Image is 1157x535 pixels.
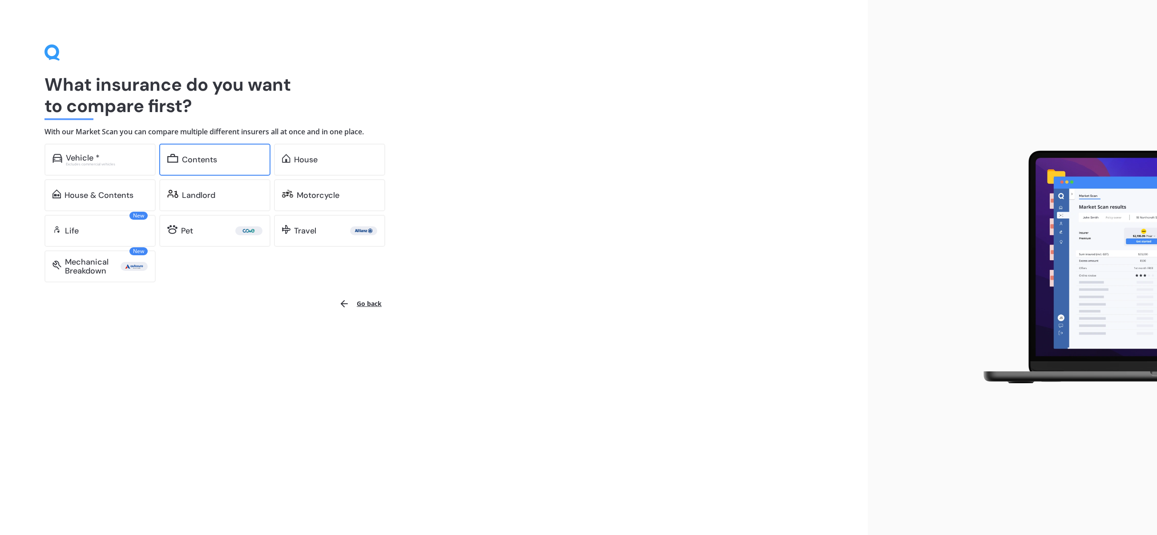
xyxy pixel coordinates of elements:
[44,74,823,117] h1: What insurance do you want to compare first?
[334,293,387,314] button: Go back
[66,153,100,162] div: Vehicle *
[52,154,62,163] img: car.f15378c7a67c060ca3f3.svg
[282,225,290,234] img: travel.bdda8d6aa9c3f12c5fe2.svg
[971,145,1157,390] img: laptop.webp
[282,189,293,198] img: motorbike.c49f395e5a6966510904.svg
[181,226,193,235] div: Pet
[52,261,61,270] img: mbi.6615ef239df2212c2848.svg
[65,226,79,235] div: Life
[352,226,375,235] img: Allianz.webp
[65,191,133,200] div: House & Contents
[129,247,148,255] span: New
[237,226,261,235] img: Cove.webp
[297,191,339,200] div: Motorcycle
[182,155,217,164] div: Contents
[66,162,148,166] div: Excludes commercial vehicles
[122,262,146,271] img: Autosure.webp
[182,191,215,200] div: Landlord
[167,189,178,198] img: landlord.470ea2398dcb263567d0.svg
[167,225,177,234] img: pet.71f96884985775575a0d.svg
[52,225,61,234] img: life.f720d6a2d7cdcd3ad642.svg
[159,215,270,247] a: Pet
[65,257,121,275] div: Mechanical Breakdown
[282,154,290,163] img: home.91c183c226a05b4dc763.svg
[294,155,318,164] div: House
[52,189,61,198] img: home-and-contents.b802091223b8502ef2dd.svg
[129,212,148,220] span: New
[294,226,316,235] div: Travel
[44,127,823,137] h4: With our Market Scan you can compare multiple different insurers all at once and in one place.
[167,154,178,163] img: content.01f40a52572271636b6f.svg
